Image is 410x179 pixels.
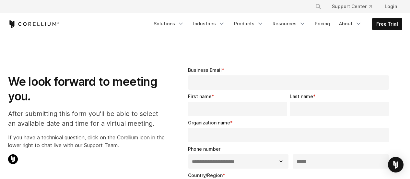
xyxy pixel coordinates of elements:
[8,20,60,28] a: Corellium Home
[188,120,230,125] span: Organization name
[150,18,188,30] a: Solutions
[372,18,402,30] a: Free Trial
[380,1,402,12] a: Login
[388,157,404,173] div: Open Intercom Messenger
[312,1,324,12] button: Search
[311,18,334,30] a: Pricing
[327,1,377,12] a: Support Center
[188,146,220,152] span: Phone number
[8,134,165,149] p: If you have a technical question, click on the Corellium icon in the lower right to chat live wit...
[8,74,165,104] h1: We look forward to meeting you.
[335,18,366,30] a: About
[150,18,402,30] div: Navigation Menu
[188,67,222,73] span: Business Email
[188,94,212,99] span: First name
[8,154,18,164] img: Corellium Chat Icon
[269,18,310,30] a: Resources
[290,94,313,99] span: Last name
[188,173,223,178] span: Country/Region
[230,18,267,30] a: Products
[189,18,229,30] a: Industries
[307,1,402,12] div: Navigation Menu
[8,109,165,128] p: After submitting this form you'll be able to select an available date and time for a virtual meet...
